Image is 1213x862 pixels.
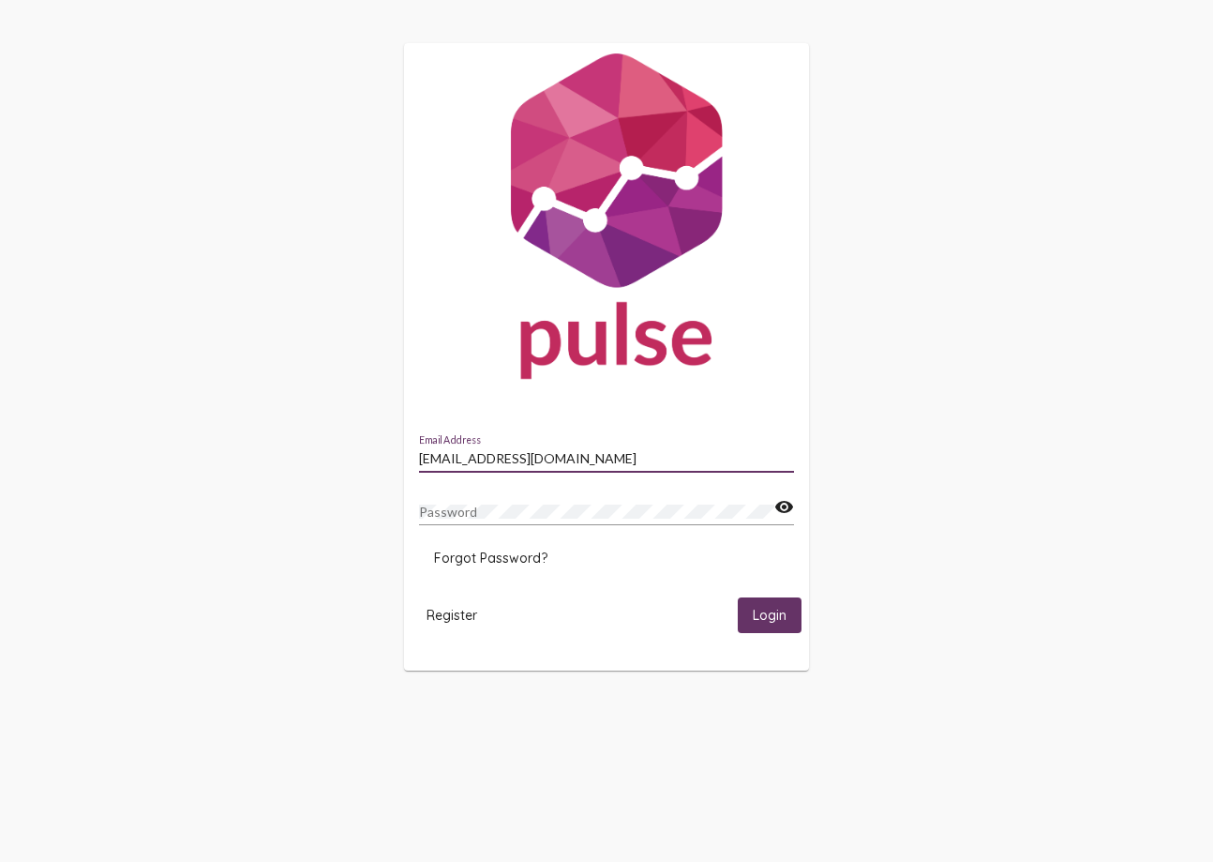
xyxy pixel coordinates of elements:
mat-icon: visibility [774,496,794,519]
button: Login [738,597,801,632]
button: Register [412,597,492,632]
span: Login [753,608,786,625]
span: Forgot Password? [434,550,547,567]
img: Pulse For Good Logo [404,43,809,398]
span: Register [427,607,477,624]
button: Forgot Password? [419,541,562,575]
